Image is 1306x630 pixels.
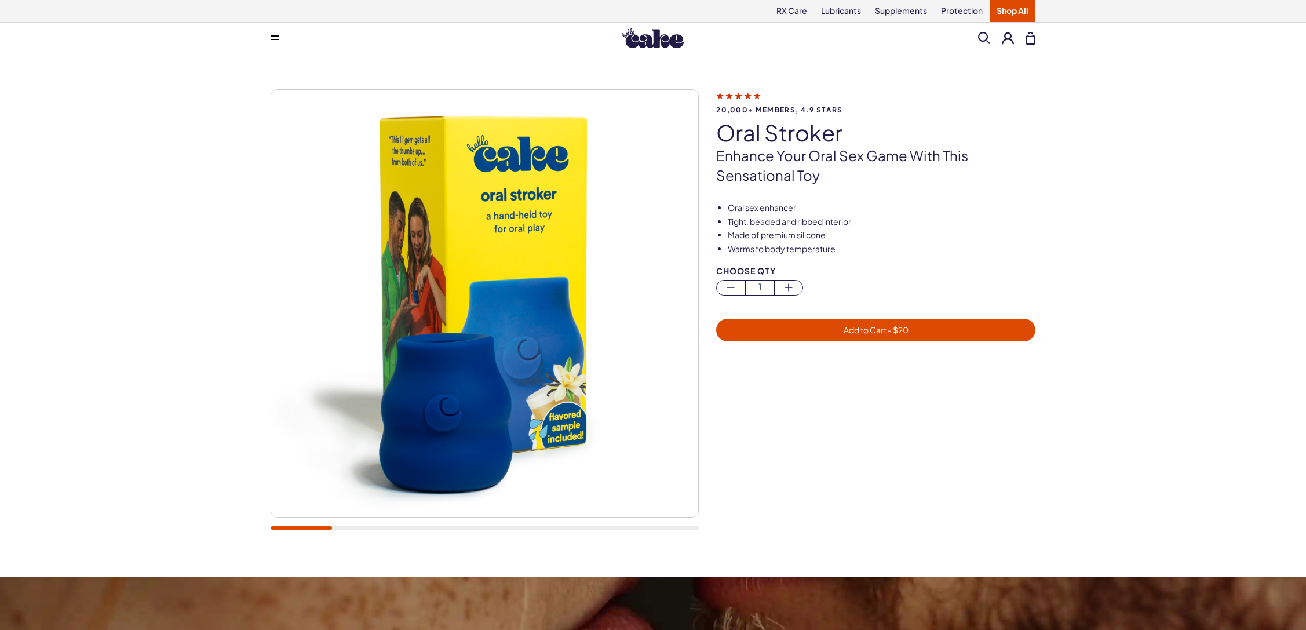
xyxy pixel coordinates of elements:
li: Made of premium silicone [728,230,1035,241]
li: Warms to body temperature [728,243,1035,255]
li: Oral sex enhancer [728,202,1035,214]
a: 20,000+ members, 4.9 stars [716,90,1035,114]
span: - $ 20 [887,325,909,335]
span: 20,000+ members, 4.9 stars [716,106,1035,114]
div: Choose Qty [716,267,1035,275]
span: Add to Cart [844,325,909,335]
button: Add to Cart - $20 [716,319,1035,341]
li: Tight, beaded and ribbed interior [728,216,1035,228]
span: 1 [746,281,774,294]
img: oral stroker [271,90,698,517]
h1: oral stroker [716,121,1035,145]
p: Enhance your oral sex game with this sensational toy [716,146,1035,185]
img: Hello Cake [622,28,684,48]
